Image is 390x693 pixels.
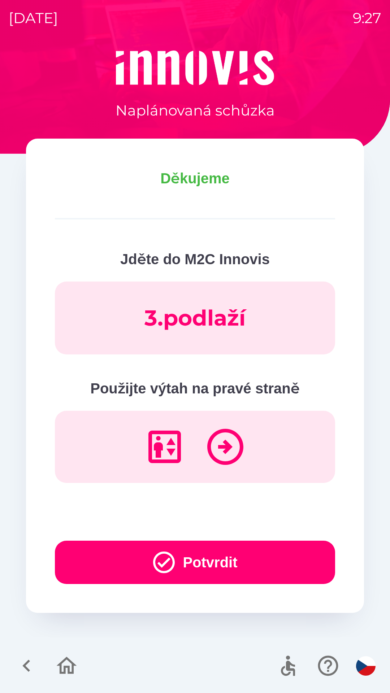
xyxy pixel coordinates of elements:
button: Potvrdit [55,541,335,584]
img: Logo [26,51,364,85]
p: 9:27 [353,7,381,29]
p: Děkujeme [55,167,335,189]
img: cs flag [356,656,376,676]
p: Použijte výtah na pravé straně [55,378,335,399]
p: Naplánovaná schůzka [116,100,275,121]
p: 3 . podlaží [144,305,246,331]
p: [DATE] [9,7,58,29]
p: Jděte do M2C Innovis [55,248,335,270]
